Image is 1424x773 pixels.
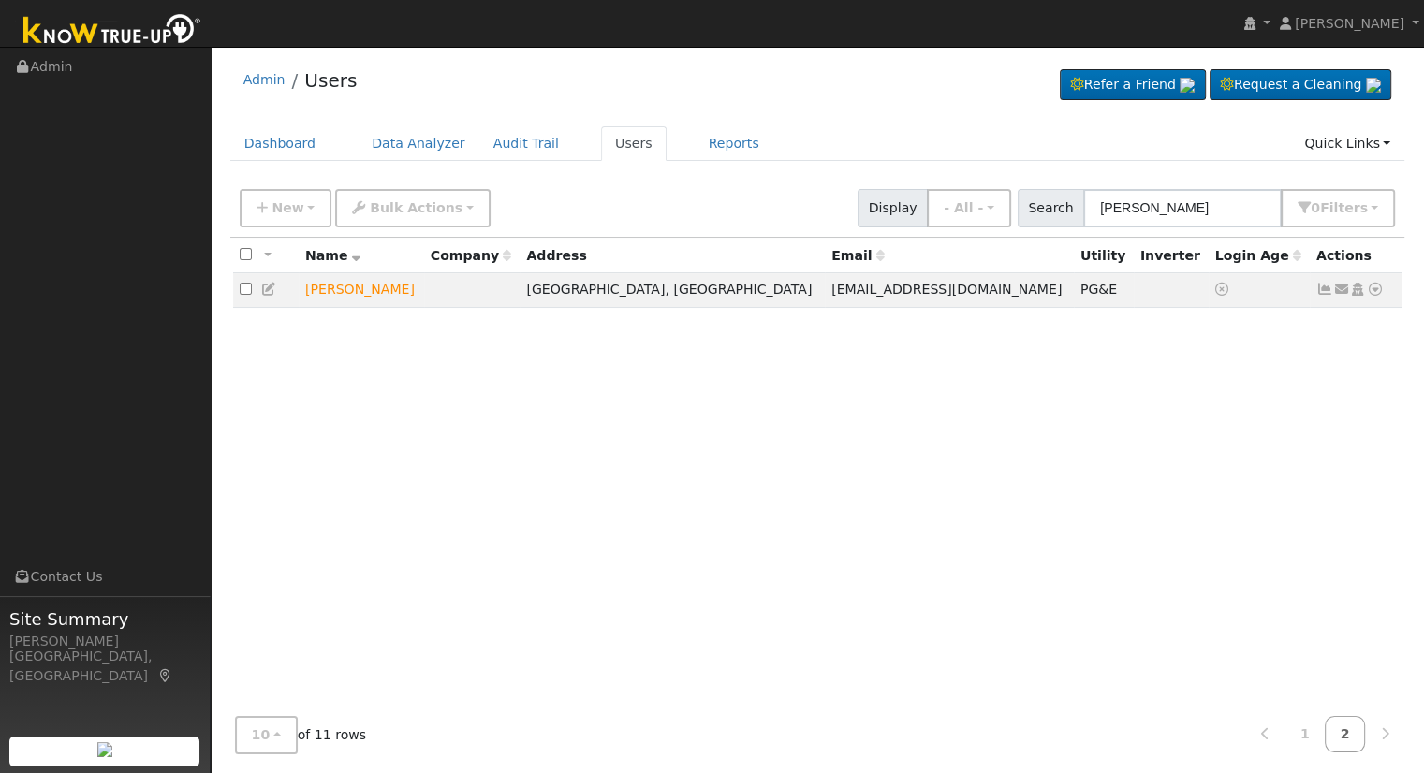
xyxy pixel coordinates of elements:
img: retrieve [1366,78,1381,93]
div: Utility [1080,246,1127,266]
span: Display [858,189,928,227]
span: [EMAIL_ADDRESS][DOMAIN_NAME] [831,282,1062,297]
a: Admin [243,72,286,87]
span: Days since last login [1215,248,1301,263]
a: Edit User [261,282,278,297]
button: - All - [927,189,1011,227]
div: Actions [1316,246,1395,266]
a: Map [157,668,174,683]
a: Show Graph [1316,282,1333,297]
a: 1 [1285,716,1326,752]
img: retrieve [97,742,112,757]
div: [GEOGRAPHIC_DATA], [GEOGRAPHIC_DATA] [9,647,200,686]
span: Search [1018,189,1084,227]
td: Lead [299,273,424,308]
a: Login As [1349,282,1366,297]
span: s [1359,200,1367,215]
a: jeannieyeun1998@gmail.com [1333,280,1350,299]
button: New [240,189,332,227]
span: Email [831,248,884,263]
button: Bulk Actions [335,189,490,227]
a: Users [601,126,667,161]
span: Bulk Actions [370,200,462,215]
button: 0Filters [1281,189,1395,227]
a: 2 [1325,716,1366,752]
a: No login access [1215,282,1232,297]
span: 10 [252,727,271,742]
td: [GEOGRAPHIC_DATA], [GEOGRAPHIC_DATA] [520,273,825,308]
img: Know True-Up [14,10,211,52]
span: Filter [1320,200,1368,215]
a: Data Analyzer [358,126,479,161]
span: PG&E [1080,282,1117,297]
a: Other actions [1367,280,1384,299]
input: Search [1083,189,1282,227]
div: [PERSON_NAME] [9,632,200,651]
a: Quick Links [1290,126,1404,161]
span: Site Summary [9,606,200,632]
a: Users [304,69,357,92]
span: New [272,200,303,215]
span: Company name [431,248,511,263]
a: Request a Cleaning [1210,69,1391,101]
div: Inverter [1140,246,1202,266]
span: [PERSON_NAME] [1295,16,1404,31]
a: Reports [695,126,773,161]
div: Address [526,246,818,266]
span: of 11 rows [235,716,367,754]
span: Name [305,248,360,263]
a: Audit Trail [479,126,573,161]
a: Refer a Friend [1060,69,1206,101]
button: 10 [235,716,298,754]
a: Dashboard [230,126,330,161]
img: retrieve [1180,78,1195,93]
